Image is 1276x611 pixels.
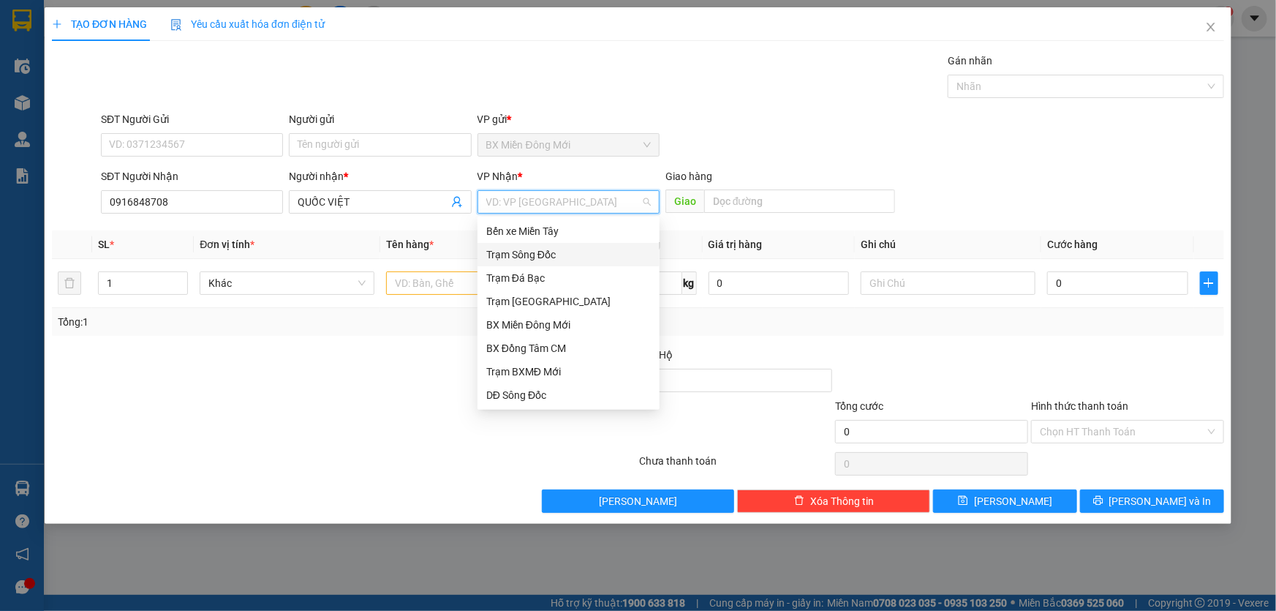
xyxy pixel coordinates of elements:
input: Ghi Chú [861,271,1035,295]
div: SĐT Người Gửi [101,111,283,127]
span: Nhận: [125,14,160,29]
span: delete [794,495,804,507]
div: 0989008391 [125,48,337,68]
div: Trạm BXMĐ Mới [477,360,660,383]
span: Đơn vị tính [200,239,254,250]
div: A TIỆP [125,30,337,48]
div: Trạm Đá Bạc [477,266,660,290]
div: 0988229697 [12,65,115,86]
div: Trạm Sông Đốc [486,247,651,263]
span: Giá trị hàng [709,239,763,250]
span: Cước hàng [1047,239,1098,250]
span: close [1205,21,1217,33]
div: XƯỞNG [12,48,115,65]
button: deleteXóa Thông tin [737,490,930,513]
div: DĐ Sông Đốc [477,383,660,407]
input: VD: Bàn, Ghế [386,271,561,295]
div: VP gửi [477,111,660,127]
button: plus [1200,271,1218,295]
span: kg [682,271,697,295]
div: Chưa thanh toán [638,453,834,479]
div: Trạm Sài Gòn [477,290,660,313]
span: SL [98,239,110,250]
span: DĐ: [125,76,146,91]
span: CX PHÚ [GEOGRAPHIC_DATA] [125,68,337,119]
div: DĐ Sông Đốc [486,387,651,403]
span: [PERSON_NAME] và In [1109,493,1212,509]
span: Yêu cầu xuất hóa đơn điện tử [170,18,325,30]
button: delete [58,271,81,295]
span: user-add [451,196,463,208]
span: Tên hàng [386,239,434,250]
div: Trạm Đá Bạc [486,270,651,286]
div: Trạm Sông Đốc [477,243,660,266]
div: Người gửi [289,111,471,127]
span: Gửi: [12,14,35,29]
div: Bến xe Miền Tây [486,223,651,239]
div: BX Miền Đông Mới [486,317,651,333]
button: [PERSON_NAME] [542,490,735,513]
span: TẠO ĐƠN HÀNG [52,18,147,30]
span: Giao [665,190,704,213]
span: [PERSON_NAME] [599,493,677,509]
span: VP Nhận [477,170,518,182]
input: Dọc đường [704,190,895,213]
div: BX Miền Đông Mới [477,313,660,337]
label: Hình thức thanh toán [1031,400,1128,412]
span: plus [52,19,62,29]
div: BX Đồng Tâm CM [125,12,337,30]
span: Xóa Thông tin [810,493,874,509]
div: BX Đồng Tâm CM [477,337,660,360]
button: printer[PERSON_NAME] và In [1080,490,1224,513]
span: [PERSON_NAME] [974,493,1052,509]
span: Khác [208,272,366,294]
div: Bến xe Miền Tây [477,220,660,243]
button: Close [1190,7,1231,48]
div: Tổng: 1 [58,314,493,330]
span: Giao hàng [665,170,712,182]
th: Ghi chú [855,230,1041,259]
span: BX Miền Đông Mới [486,134,651,156]
div: BX Đồng Tâm CM [486,340,651,356]
div: Trạm [GEOGRAPHIC_DATA] [486,293,651,310]
label: Gán nhãn [948,55,992,67]
div: BX Miền Đông Mới [12,12,115,48]
span: printer [1093,495,1103,507]
div: Trạm BXMĐ Mới [486,364,651,380]
span: plus [1201,277,1218,289]
div: Người nhận [289,168,471,184]
div: SĐT Người Nhận [101,168,283,184]
button: save[PERSON_NAME] [933,490,1077,513]
span: Tổng cước [835,400,883,412]
img: icon [170,19,182,31]
input: 0 [709,271,850,295]
span: save [958,495,968,507]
